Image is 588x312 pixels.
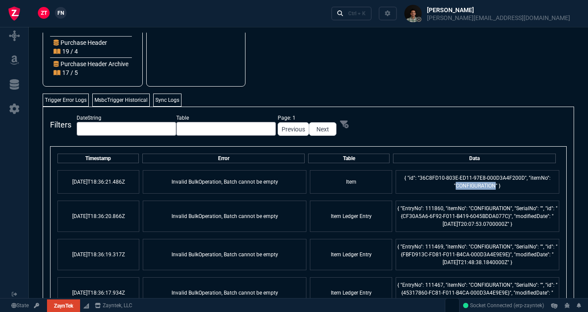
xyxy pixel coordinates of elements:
[463,302,544,309] span: Socket Connected (erp-zayntek)
[31,302,42,309] a: API TOKEN
[57,9,64,17] span: FN
[396,239,559,270] td: { "EntryNo": 111469, "itemNo": "CONFIGURATION", "SerialNo": "", "id": "{FBFD913C-FD81-F011-B4CA-0...
[9,302,31,309] a: Global State
[310,170,392,194] td: Item
[310,277,392,309] td: Item Ledger Entry
[309,122,336,136] a: Next
[393,154,556,163] th: Data
[57,277,139,309] td: [DATE]T18:36:17.934Z
[143,201,306,232] td: Invalid BulkOperation, Batch cannot be empty
[54,68,78,77] p: 17 / 5
[54,47,78,56] p: 19 / 4
[142,154,305,163] th: Error
[57,170,139,194] td: [DATE]T18:36:21.486Z
[57,201,139,232] td: [DATE]T18:36:20.866Z
[92,302,135,309] a: msbcCompanyName
[176,114,276,122] span: Table
[43,94,89,107] a: Trigger Error Logs
[278,122,309,136] a: Previous
[396,201,559,232] td: { "EntryNo": 111860, "itemNo": "CONFIGURATION", "SerialNo": "", "id": "{CF30A5A6-6F92-F011-B419-6...
[57,154,139,163] th: Timestamp
[143,170,306,194] td: Invalid BulkOperation, Batch cannot be empty
[92,94,150,107] a: MsbcTrigger Historical
[50,119,71,131] span: Filters
[348,10,366,17] div: Ctrl + K
[54,38,107,47] p: Purchase Header
[143,239,306,270] td: Invalid BulkOperation, Batch cannot be empty
[57,239,139,270] td: [DATE]T18:36:19.317Z
[153,94,181,107] a: Sync Logs
[310,201,392,232] td: Item Ledger Entry
[396,277,559,309] td: { "EntryNo": 111467, "itemNo": "CONFIGURATION", "SerialNo": "", "id": "{45317860-FC81-F011-B4CA-0...
[77,114,176,122] span: DateString
[143,277,306,309] td: Invalid BulkOperation, Batch cannot be empty
[54,60,128,68] p: Purchase Header Archive
[41,9,47,17] span: ZT
[396,170,559,194] td: { "id": "36C8FD10-803E-ED11-97E8-000D3A4F200D", "itemNo": "CONFIGURATION" }
[463,302,544,309] a: T-E3JoocJiFlV9d3AAAr
[308,154,390,163] th: Table
[278,114,336,122] span: Page: 1
[310,239,392,270] td: Item Ledger Entry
